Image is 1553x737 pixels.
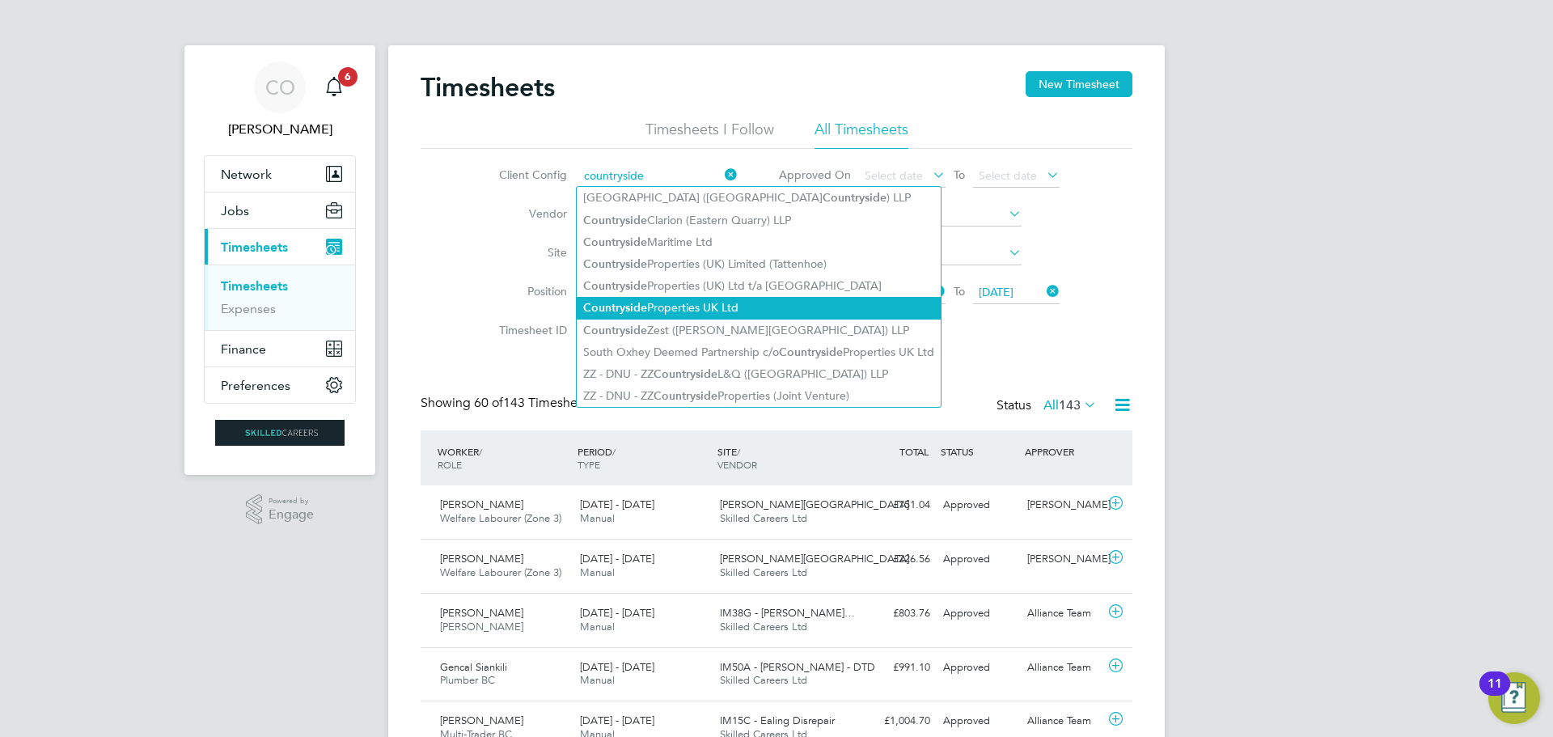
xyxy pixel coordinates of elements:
span: 143 Timesheets [474,395,595,411]
li: Clarion (Eastern Quarry) LLP [577,210,941,231]
a: 6 [318,61,350,113]
div: SITE [713,437,853,479]
span: [DATE] - [DATE] [580,714,654,727]
div: Showing [421,395,598,412]
div: Approved [937,492,1021,519]
span: / [612,445,616,458]
span: Timesheets [221,239,288,255]
span: Skilled Careers Ltd [720,673,807,687]
b: Countryside [779,345,843,359]
div: Alliance Team [1021,708,1105,735]
div: Alliance Team [1021,600,1105,627]
span: [PERSON_NAME] [440,552,523,565]
span: [DATE] [979,285,1013,299]
span: [PERSON_NAME] [440,498,523,511]
li: [GEOGRAPHIC_DATA] ([GEOGRAPHIC_DATA] ) LLP [577,187,941,209]
nav: Main navigation [184,45,375,475]
span: Select date [865,168,923,183]
span: Welfare Labourer (Zone 3) [440,565,561,579]
div: [PERSON_NAME] [1021,492,1105,519]
span: 60 of [474,395,503,411]
input: Search for... [578,165,738,188]
li: Properties (UK) Ltd t/a [GEOGRAPHIC_DATA] [577,275,941,297]
button: Timesheets [205,229,355,265]
span: ROLE [438,458,462,471]
span: [PERSON_NAME] [440,620,523,633]
div: [PERSON_NAME] [1021,546,1105,573]
span: [DATE] - [DATE] [580,498,654,511]
h2: Timesheets [421,71,555,104]
span: 143 [1059,397,1081,413]
span: Welfare Labourer (Zone 3) [440,511,561,525]
div: £226.56 [853,546,937,573]
a: Powered byEngage [246,494,315,525]
span: [DATE] - [DATE] [580,606,654,620]
label: Site [494,245,567,260]
a: Go to home page [204,420,356,446]
button: Finance [205,331,355,366]
span: Network [221,167,272,182]
label: Position [494,284,567,299]
b: Countryside [583,235,647,249]
b: Countryside [583,324,647,337]
div: £1,004.70 [853,708,937,735]
span: IM15C - Ealing Disrepair [720,714,835,727]
div: STATUS [937,437,1021,466]
label: Client Config [494,167,567,182]
span: IM38G - [PERSON_NAME]… [720,606,855,620]
span: Preferences [221,378,290,393]
div: 11 [1487,684,1502,705]
button: Network [205,156,355,192]
b: Countryside [654,389,717,403]
span: / [737,445,740,458]
li: Maritime Ltd [577,231,941,253]
span: CO [265,77,295,98]
div: PERIOD [573,437,713,479]
b: Countryside [583,301,647,315]
div: APPROVER [1021,437,1105,466]
label: All [1043,397,1097,413]
li: Timesheets I Follow [645,120,774,149]
span: Powered by [269,494,314,508]
span: To [949,281,970,302]
li: South Oxhey Deemed Partnership c/o Properties UK Ltd [577,341,941,363]
span: VENDOR [717,458,757,471]
span: [PERSON_NAME][GEOGRAPHIC_DATA] [720,498,909,511]
span: TOTAL [899,445,929,458]
span: TYPE [578,458,600,471]
span: [PERSON_NAME] [440,714,523,727]
div: Approved [937,708,1021,735]
span: Plumber BC [440,673,495,687]
b: Countryside [823,191,887,205]
div: Approved [937,654,1021,681]
span: Jobs [221,203,249,218]
b: Countryside [583,279,647,293]
span: [PERSON_NAME][GEOGRAPHIC_DATA] [720,552,909,565]
div: £991.10 [853,654,937,681]
li: Properties UK Ltd [577,297,941,319]
label: Vendor [494,206,567,221]
button: Open Resource Center, 11 new notifications [1488,672,1540,724]
span: Engage [269,508,314,522]
b: Countryside [654,367,717,381]
li: ZZ - DNU - ZZ L&Q ([GEOGRAPHIC_DATA]) LLP [577,363,941,385]
span: Manual [580,511,615,525]
label: Timesheet ID [494,323,567,337]
a: Timesheets [221,278,288,294]
span: Skilled Careers Ltd [720,620,807,633]
span: IM50A - [PERSON_NAME] - DTD [720,660,875,674]
div: Alliance Team [1021,654,1105,681]
span: 6 [338,67,358,87]
div: £151.04 [853,492,937,519]
span: Skilled Careers Ltd [720,511,807,525]
li: All Timesheets [815,120,908,149]
span: Manual [580,565,615,579]
div: Approved [937,546,1021,573]
li: Zest ([PERSON_NAME][GEOGRAPHIC_DATA]) LLP [577,320,941,341]
img: skilledcareers-logo-retina.png [215,420,345,446]
b: Countryside [583,257,647,271]
span: Manual [580,620,615,633]
div: Status [997,395,1100,417]
span: Ciara O'Connell [204,120,356,139]
button: Jobs [205,193,355,228]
